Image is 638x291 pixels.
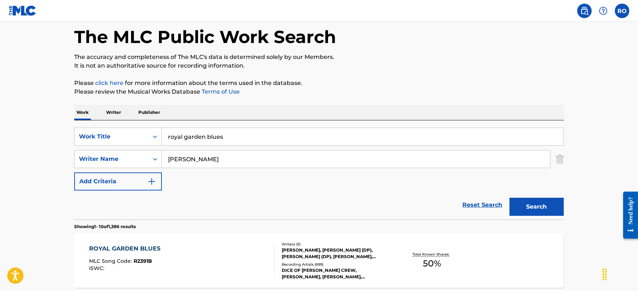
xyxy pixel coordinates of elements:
[580,7,589,15] img: search
[282,241,391,247] div: Writers ( 5 )
[602,256,638,291] iframe: Chat Widget
[74,87,564,96] p: Please review the Musical Works Database
[599,264,610,285] div: Drag
[282,267,391,280] div: DICE OF [PERSON_NAME] CREW, [PERSON_NAME], [PERSON_NAME], [PERSON_NAME], [PERSON_NAME]
[104,105,123,120] p: Writer
[74,223,136,230] p: Showing 1 - 10 of 1,386 results
[136,105,162,120] p: Publisher
[596,4,610,18] div: Help
[74,128,564,219] form: Search Form
[95,80,123,86] a: click here
[74,234,564,288] a: ROYAL GARDEN BLUESMLC Song Code:R2391BISWC:Writers (5)[PERSON_NAME], [PERSON_NAME] (DP), [PERSON_...
[79,132,144,141] div: Work Title
[89,258,134,264] span: MLC Song Code :
[9,5,37,16] img: MLC Logo
[509,198,564,216] button: Search
[282,262,391,267] div: Recording Artists ( 699 )
[134,258,152,264] span: R2391B
[200,88,240,95] a: Terms of Use
[423,257,441,270] span: 50 %
[459,197,506,213] a: Reset Search
[577,4,592,18] a: Public Search
[282,247,391,260] div: [PERSON_NAME], [PERSON_NAME] (DP), [PERSON_NAME] (DP), [PERSON_NAME], [PERSON_NAME] (ESTATE)
[74,79,564,87] p: Please for more information about the terms used in the database.
[74,105,91,120] p: Work
[74,61,564,70] p: It is not an authoritative source for recording information.
[556,150,564,168] img: Delete Criterion
[599,7,608,15] img: help
[74,53,564,61] p: The accuracy and completeness of The MLC's data is determined solely by our Members.
[89,244,164,253] div: ROYAL GARDEN BLUES
[89,265,106,271] span: ISWC :
[615,4,629,18] div: User Menu
[74,172,162,191] button: Add Criteria
[74,26,336,48] h1: The MLC Public Work Search
[618,186,638,244] iframe: Resource Center
[79,155,144,163] div: Writer Name
[147,177,156,186] img: 9d2ae6d4665cec9f34b9.svg
[412,252,451,257] p: Total Known Shares:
